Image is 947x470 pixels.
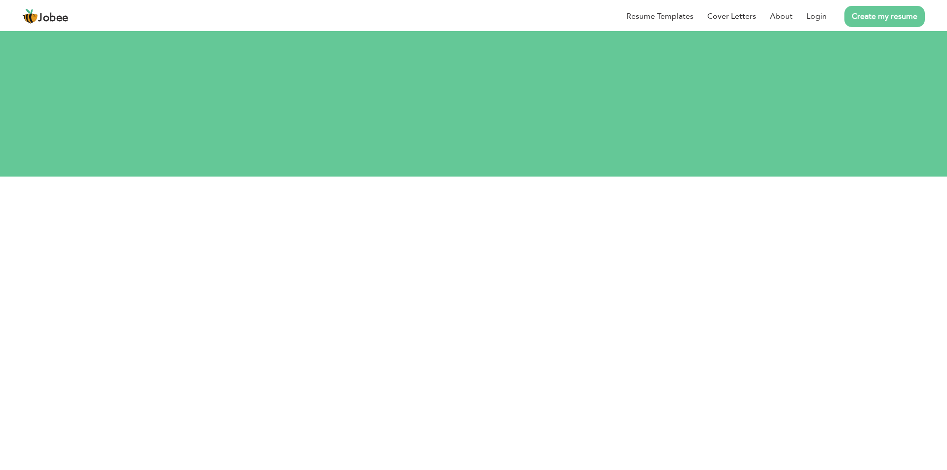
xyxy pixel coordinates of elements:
img: jobee.io [22,8,38,24]
a: Jobee [22,8,69,24]
a: About [770,10,793,22]
a: Resume Templates [626,10,693,22]
a: Login [806,10,827,22]
a: Cover Letters [707,10,756,22]
a: Create my resume [844,6,925,27]
span: Jobee [38,13,69,24]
